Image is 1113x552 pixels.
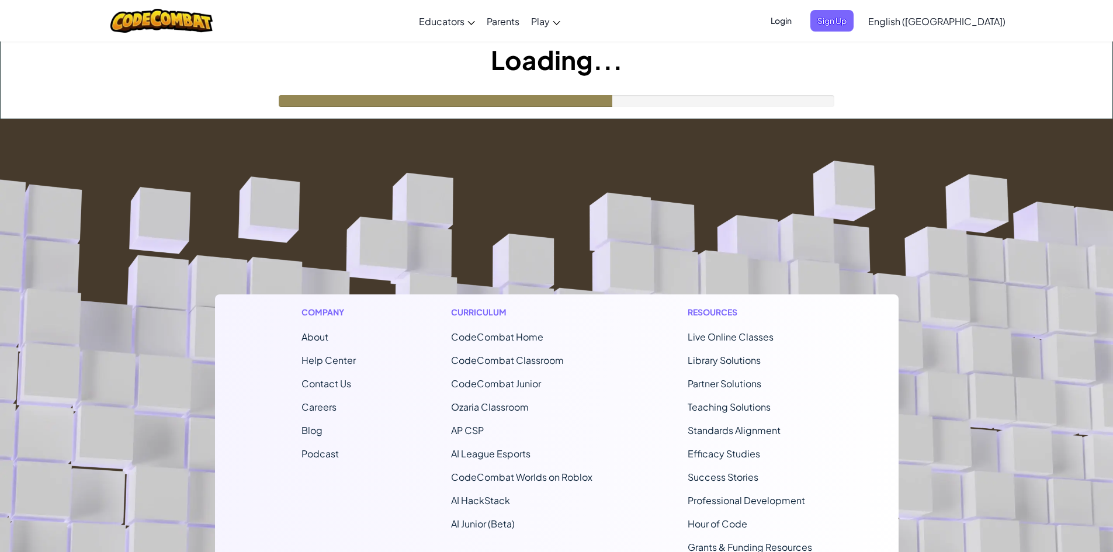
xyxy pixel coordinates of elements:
a: Partner Solutions [688,377,761,390]
a: Ozaria Classroom [451,401,529,413]
span: Contact Us [301,377,351,390]
a: Blog [301,424,323,436]
a: CodeCombat Junior [451,377,541,390]
a: Play [525,5,566,37]
span: CodeCombat Home [451,331,543,343]
a: Live Online Classes [688,331,774,343]
a: Podcast [301,447,339,460]
a: Professional Development [688,494,805,506]
a: CodeCombat Worlds on Roblox [451,471,592,483]
a: Educators [413,5,481,37]
a: Teaching Solutions [688,401,771,413]
a: About [301,331,328,343]
span: English ([GEOGRAPHIC_DATA]) [868,15,1005,27]
a: Library Solutions [688,354,761,366]
h1: Company [301,306,356,318]
button: Login [764,10,799,32]
h1: Curriculum [451,306,592,318]
a: Help Center [301,354,356,366]
a: Careers [301,401,337,413]
img: CodeCombat logo [110,9,213,33]
h1: Resources [688,306,812,318]
a: Hour of Code [688,518,747,530]
a: AI HackStack [451,494,510,506]
span: Play [531,15,550,27]
h1: Loading... [1,41,1112,78]
a: Efficacy Studies [688,447,760,460]
span: Educators [419,15,464,27]
a: English ([GEOGRAPHIC_DATA]) [862,5,1011,37]
a: Parents [481,5,525,37]
a: AI League Esports [451,447,531,460]
button: Sign Up [810,10,854,32]
a: Success Stories [688,471,758,483]
a: Standards Alignment [688,424,781,436]
a: CodeCombat Classroom [451,354,564,366]
a: AI Junior (Beta) [451,518,515,530]
a: AP CSP [451,424,484,436]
